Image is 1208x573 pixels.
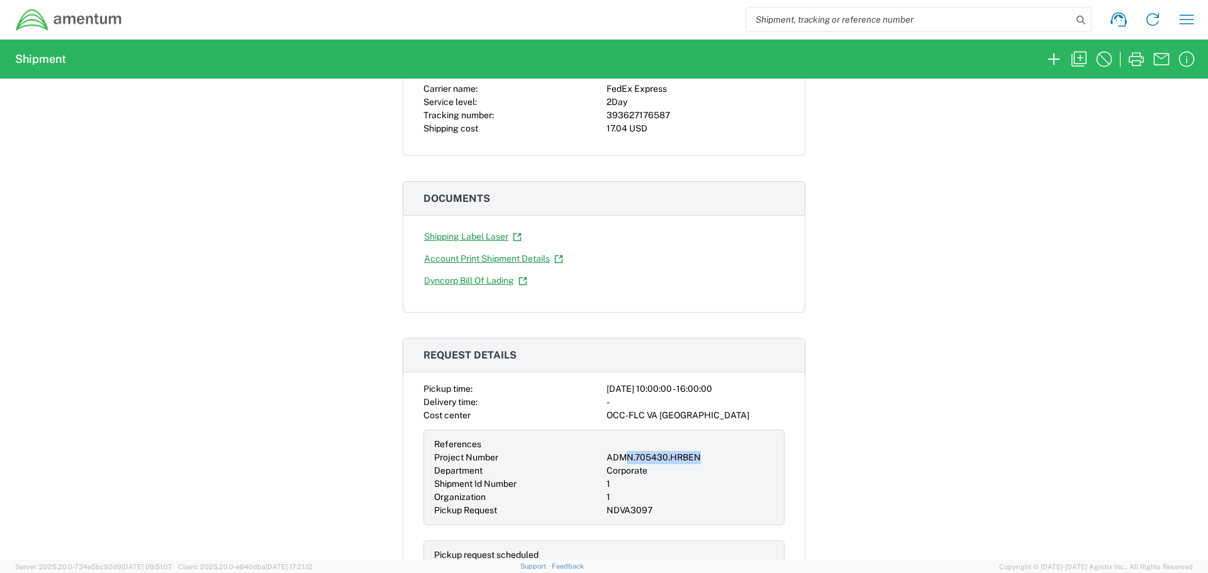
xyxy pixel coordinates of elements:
[607,464,774,477] div: Corporate
[178,563,313,570] span: Client: 2025.20.0-e640dba
[15,52,66,67] h2: Shipment
[607,396,785,409] div: -
[423,384,473,394] span: Pickup time:
[434,550,539,560] span: Pickup request scheduled
[423,84,478,94] span: Carrier name:
[607,504,774,517] div: NDVA3097
[423,349,517,361] span: Request details
[423,123,478,133] span: Shipping cost
[15,8,123,31] img: dyncorp
[607,409,785,422] div: OCC-FLC VA [GEOGRAPHIC_DATA]
[434,439,481,449] span: References
[423,270,528,292] a: Dyncorp Bill Of Lading
[552,562,584,570] a: Feedback
[423,192,490,204] span: Documents
[423,97,477,107] span: Service level:
[520,562,552,570] a: Support
[607,82,785,96] div: FedEx Express
[607,491,774,504] div: 1
[423,410,471,420] span: Cost center
[999,561,1193,572] span: Copyright © [DATE]-[DATE] Agistix Inc., All Rights Reserved
[434,491,601,504] div: Organization
[607,477,774,491] div: 1
[607,451,774,464] div: ADMN.705430.HRBEN
[434,477,601,491] div: Shipment Id Number
[607,96,785,109] div: 2Day
[423,110,494,120] span: Tracking number:
[607,382,785,396] div: [DATE] 10:00:00 - 16:00:00
[121,563,172,570] span: [DATE] 09:51:07
[434,504,601,517] div: Pickup Request
[607,122,785,135] div: 17.04 USD
[434,464,601,477] div: Department
[266,563,313,570] span: [DATE] 17:21:12
[423,397,478,407] span: Delivery time:
[746,8,1072,31] input: Shipment, tracking or reference number
[607,109,785,122] div: 393627176587
[15,563,172,570] span: Server: 2025.20.0-734e5bc92d9
[423,248,564,270] a: Account Print Shipment Details
[423,226,522,248] a: Shipping Label Laser
[434,451,601,464] div: Project Number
